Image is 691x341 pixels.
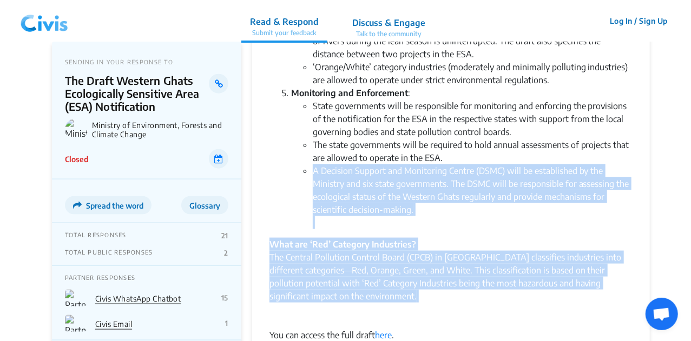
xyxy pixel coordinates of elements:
button: Log In / Sign Up [603,12,675,29]
li: A Decision Support and Monitoring Centre (DSMC) will be established by the Ministry and six state... [313,164,633,229]
img: navlogo.png [16,5,73,37]
p: Closed [65,153,88,165]
li: ‘Orange/White’ category industries (moderately and minimally polluting industries) are allowed to... [313,61,633,86]
p: 15 [221,293,228,302]
div: The Central Pollution Control Board (CPCB) in [GEOGRAPHIC_DATA] classifies industries into differ... [269,251,633,316]
strong: Monitoring and Enforcement [291,88,408,98]
li: The state governments will be required to hold annual assessments of projects that are allowed to... [313,138,633,164]
p: Submit your feedback [250,28,319,38]
p: TOTAL PUBLIC RESPONSES [65,249,153,257]
button: Glossary [181,196,228,215]
p: Discuss & Engage [352,16,425,29]
p: PARTNER RESPONSES [65,274,228,281]
button: Spread the word [65,196,152,215]
p: TOTAL RESPONSES [65,231,127,240]
a: Civis Email [95,319,132,329]
li: State governments will be responsible for monitoring and enforcing the provisions of the notifica... [313,99,633,138]
p: SENDING IN YOUR RESPONSE TO [65,58,228,65]
a: here [375,330,392,340]
p: The Draft Western Ghats Ecologically Sensitive Area (ESA) Notification [65,74,209,113]
li: : [291,86,633,229]
p: Read & Respond [250,15,319,28]
a: Open chat [646,298,678,330]
img: Ministry of Environment, Forests and Climate Change logo [65,118,88,141]
strong: What are ‘Red’ Category Industries? [269,239,416,250]
p: 21 [221,231,228,240]
span: Glossary [189,201,220,210]
p: 2 [224,249,228,257]
span: Spread the word [86,201,143,210]
a: Civis WhatsApp Chatbot [95,294,181,303]
img: Partner Logo [65,290,87,306]
img: Partner Logo [65,315,87,332]
p: Ministry of Environment, Forests and Climate Change [92,121,228,139]
p: 1 [225,319,228,327]
p: Talk to the community [352,29,425,39]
